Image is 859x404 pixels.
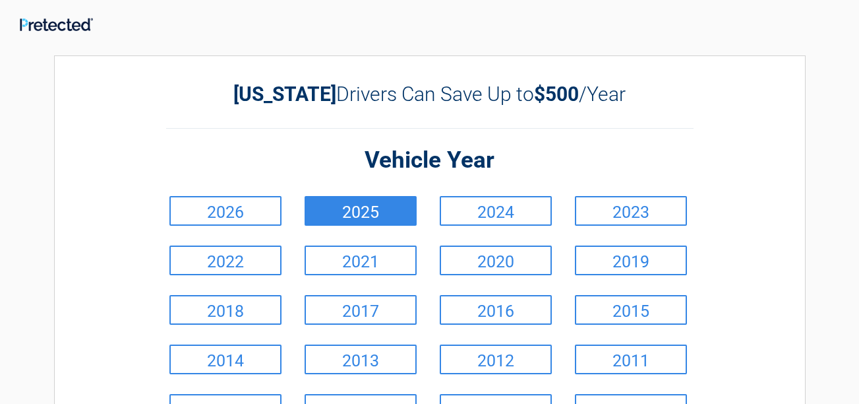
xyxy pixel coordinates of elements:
a: 2023 [575,196,687,226]
a: 2020 [440,246,552,275]
a: 2018 [169,295,281,325]
a: 2013 [305,345,417,374]
a: 2014 [169,345,281,374]
a: 2026 [169,196,281,226]
b: [US_STATE] [233,83,336,106]
a: 2015 [575,295,687,325]
a: 2016 [440,295,552,325]
h2: Drivers Can Save Up to /Year [166,83,694,106]
a: 2011 [575,345,687,374]
a: 2024 [440,196,552,226]
a: 2022 [169,246,281,275]
h2: Vehicle Year [166,145,694,176]
a: 2017 [305,295,417,325]
a: 2021 [305,246,417,275]
a: 2019 [575,246,687,275]
b: $500 [534,83,579,106]
img: Main Logo [20,18,93,31]
a: 2025 [305,196,417,226]
a: 2012 [440,345,552,374]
